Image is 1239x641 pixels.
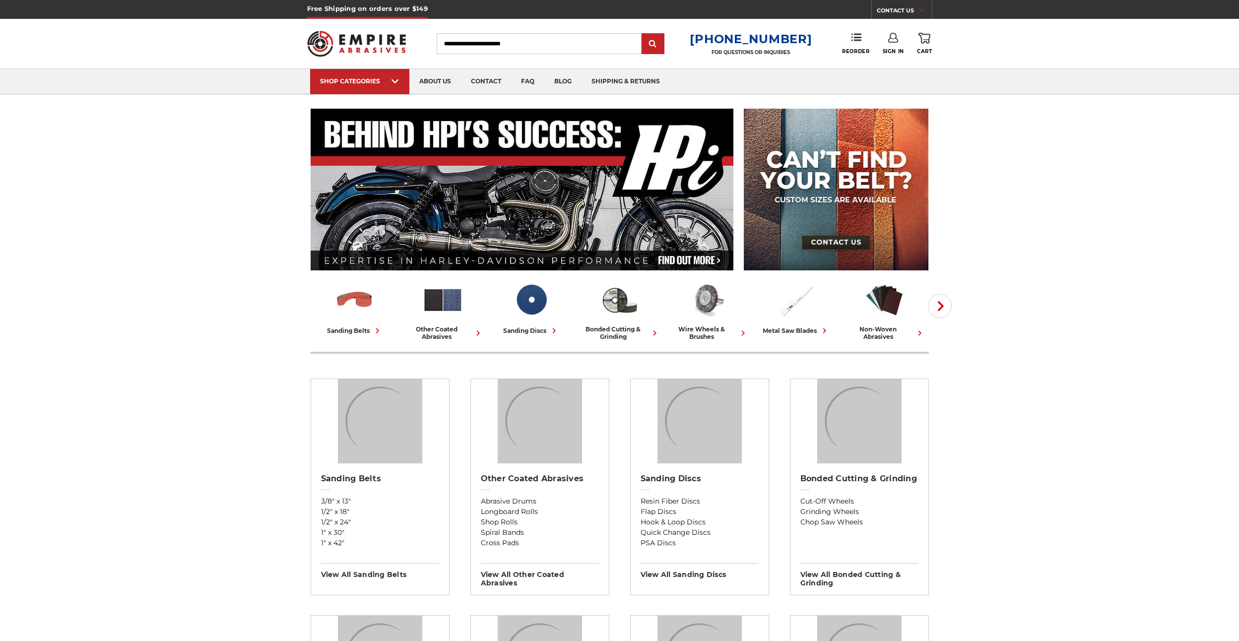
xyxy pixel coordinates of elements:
div: SHOP CATEGORIES [320,77,399,85]
h3: View All sanding discs [641,563,759,579]
a: Shop Rolls [481,517,599,527]
a: Quick Change Discs [641,527,759,538]
h3: View All sanding belts [321,563,439,579]
a: Reorder [842,33,869,54]
div: sanding discs [503,325,559,336]
button: Next [928,294,952,318]
img: Sanding Belts [338,379,422,463]
a: about us [409,69,461,94]
img: Other Coated Abrasives [422,279,463,320]
img: Sanding Belts [334,279,375,320]
a: Cart [917,33,932,55]
a: 1" x 42" [321,538,439,548]
a: sanding belts [315,279,395,336]
img: promo banner for custom belts. [744,109,928,270]
a: Resin Fiber Discs [641,496,759,507]
div: other coated abrasives [403,325,483,340]
a: 1/2" x 24" [321,517,439,527]
h3: View All bonded cutting & grinding [800,563,918,587]
a: contact [461,69,511,94]
a: Cut-Off Wheels [800,496,918,507]
a: metal saw blades [756,279,837,336]
a: sanding discs [491,279,572,336]
input: Submit [643,34,663,54]
a: 3/8" x 13" [321,496,439,507]
img: Bonded Cutting & Grinding [599,279,640,320]
a: shipping & returns [582,69,670,94]
a: CONTACT US [877,5,932,19]
a: Longboard Rolls [481,507,599,517]
h2: Sanding Belts [321,474,439,484]
a: [PHONE_NUMBER] [690,32,812,46]
div: wire wheels & brushes [668,325,748,340]
div: metal saw blades [763,325,830,336]
img: Empire Abrasives [307,24,406,63]
span: Reorder [842,48,869,55]
a: 1/2" x 18" [321,507,439,517]
h2: Sanding Discs [641,474,759,484]
img: Wire Wheels & Brushes [687,279,728,320]
img: Banner for an interview featuring Horsepower Inc who makes Harley performance upgrades featured o... [311,109,734,270]
a: Flap Discs [641,507,759,517]
a: Chop Saw Wheels [800,517,918,527]
a: Hook & Loop Discs [641,517,759,527]
div: sanding belts [327,325,383,336]
img: Sanding Discs [511,279,552,320]
a: Spiral Bands [481,527,599,538]
a: 1" x 30" [321,527,439,538]
h2: Bonded Cutting & Grinding [800,474,918,484]
h3: View All other coated abrasives [481,563,599,587]
a: wire wheels & brushes [668,279,748,340]
a: other coated abrasives [403,279,483,340]
div: non-woven abrasives [845,325,925,340]
img: Sanding Discs [657,379,742,463]
div: bonded cutting & grinding [580,325,660,340]
img: Metal Saw Blades [776,279,817,320]
a: faq [511,69,544,94]
img: Bonded Cutting & Grinding [817,379,902,463]
p: FOR QUESTIONS OR INQUIRIES [690,49,812,56]
span: Cart [917,48,932,55]
a: Cross Pads [481,538,599,548]
a: non-woven abrasives [845,279,925,340]
a: Abrasive Drums [481,496,599,507]
span: Sign In [883,48,904,55]
a: bonded cutting & grinding [580,279,660,340]
a: blog [544,69,582,94]
h2: Other Coated Abrasives [481,474,599,484]
a: PSA Discs [641,538,759,548]
a: Grinding Wheels [800,507,918,517]
img: Other Coated Abrasives [498,379,582,463]
img: Non-woven Abrasives [864,279,905,320]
